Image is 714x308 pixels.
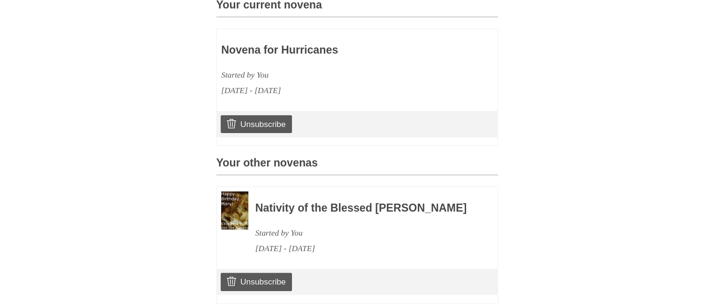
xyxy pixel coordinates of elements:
[255,241,472,256] div: [DATE] - [DATE]
[216,157,498,175] h3: Your other novenas
[221,191,248,230] img: Novena image
[255,225,472,241] div: Started by You
[255,202,472,214] h3: Nativity of the Blessed [PERSON_NAME]
[221,273,292,291] a: Unsubscribe
[221,44,438,56] h3: Novena for Hurricanes
[221,67,438,83] div: Started by You
[221,83,438,98] div: [DATE] - [DATE]
[221,115,292,133] a: Unsubscribe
